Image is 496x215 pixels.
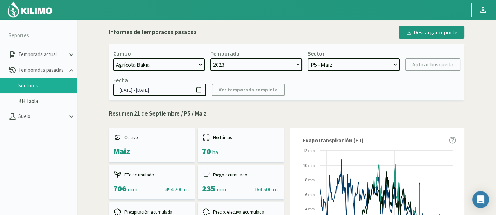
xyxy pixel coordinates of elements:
[113,170,191,179] div: ETc acumulado
[109,128,195,162] kil-mini-card: report-summary-cards.CROP
[17,51,67,59] p: Temporada actual
[202,146,211,157] span: 70
[303,163,315,168] text: 10 mm
[308,50,325,57] div: Sector
[202,170,280,179] div: Riego acumulado
[109,28,197,37] div: Informes de temporadas pasadas
[202,133,280,142] div: Hectáreas
[472,191,489,208] div: Open Intercom Messenger
[303,136,364,144] span: Evapotranspiración (ET)
[113,133,191,142] div: Cultivo
[113,183,127,194] span: 706
[113,146,130,157] span: Maiz
[305,193,315,197] text: 6 mm
[399,26,464,39] button: Descargar reporte
[7,1,53,18] img: Kilimo
[198,165,284,199] kil-mini-card: report-summary-cards.ACCUMULATED_IRRIGATION
[305,178,315,182] text: 8 mm
[113,84,206,96] input: dd/mm/yyyy - dd/mm/yyyy
[113,77,128,84] div: Fecha
[113,50,131,57] div: Campo
[109,109,464,118] p: Resumen 21 de Septiembre / P5 / Maiz
[406,28,457,37] div: Descargar reporte
[128,186,137,193] span: mm
[212,149,218,156] span: ha
[17,66,67,74] p: Temporadas pasadas
[217,186,226,193] span: mm
[17,112,67,120] p: Suelo
[202,183,215,194] span: 235
[305,207,315,211] text: 4 mm
[303,149,315,153] text: 12 mm
[109,165,195,199] kil-mini-card: report-summary-cards.ACCUMULATED_ETC
[18,83,77,89] a: Sectores
[165,185,191,194] div: 494.200 m³
[254,185,279,194] div: 164.500 m³
[18,98,77,104] a: BH Tabla
[210,50,239,57] div: Temporada
[198,128,284,162] kil-mini-card: report-summary-cards.HECTARES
